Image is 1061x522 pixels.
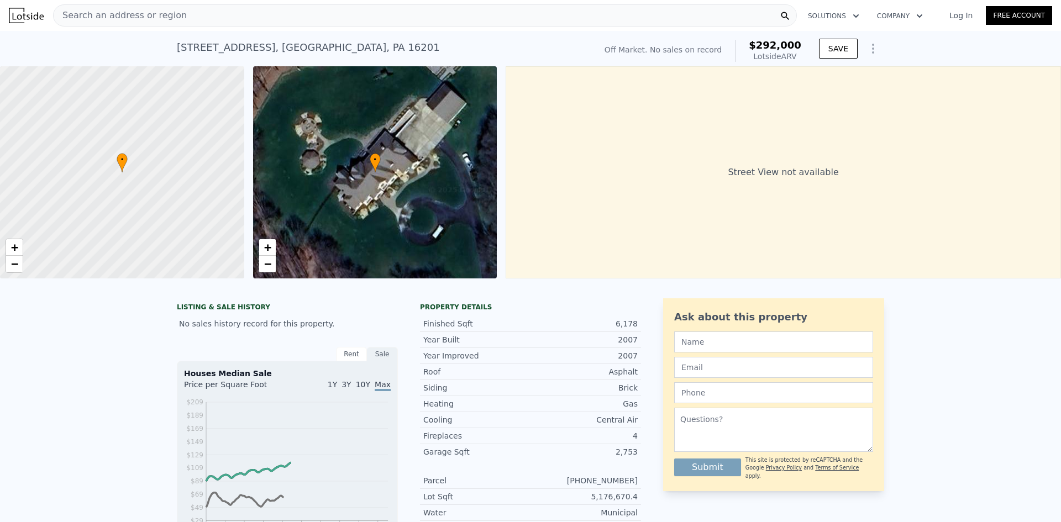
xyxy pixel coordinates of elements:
[264,257,271,271] span: −
[191,477,203,485] tspan: $89
[9,8,44,23] img: Lotside
[11,240,18,254] span: +
[186,438,203,446] tspan: $149
[423,507,530,518] div: Water
[259,256,276,272] a: Zoom out
[819,39,858,59] button: SAVE
[184,379,287,397] div: Price per Square Foot
[530,430,638,441] div: 4
[868,6,932,26] button: Company
[423,491,530,502] div: Lot Sqft
[745,456,873,480] div: This site is protected by reCAPTCHA and the Google and apply.
[799,6,868,26] button: Solutions
[259,239,276,256] a: Zoom in
[186,451,203,459] tspan: $129
[530,318,638,329] div: 6,178
[674,458,741,476] button: Submit
[336,347,367,361] div: Rent
[54,9,187,22] span: Search an address or region
[530,475,638,486] div: [PHONE_NUMBER]
[6,239,23,256] a: Zoom in
[766,465,802,471] a: Privacy Policy
[530,366,638,377] div: Asphalt
[815,465,859,471] a: Terms of Service
[191,491,203,498] tspan: $69
[986,6,1052,25] a: Free Account
[328,380,337,389] span: 1Y
[936,10,986,21] a: Log In
[862,38,884,60] button: Show Options
[420,303,641,312] div: Property details
[423,430,530,441] div: Fireplaces
[186,464,203,472] tspan: $109
[674,309,873,325] div: Ask about this property
[749,39,801,51] span: $292,000
[423,350,530,361] div: Year Improved
[370,153,381,172] div: •
[530,398,638,409] div: Gas
[506,66,1061,278] div: Street View not available
[375,380,391,391] span: Max
[186,425,203,433] tspan: $169
[530,382,638,393] div: Brick
[674,382,873,403] input: Phone
[674,357,873,378] input: Email
[177,303,398,314] div: LISTING & SALE HISTORY
[674,331,873,352] input: Name
[370,155,381,165] span: •
[356,380,370,389] span: 10Y
[191,504,203,512] tspan: $49
[423,398,530,409] div: Heating
[749,51,801,62] div: Lotside ARV
[530,350,638,361] div: 2007
[423,334,530,345] div: Year Built
[423,446,530,457] div: Garage Sqft
[186,412,203,419] tspan: $189
[530,491,638,502] div: 5,176,670.4
[184,368,391,379] div: Houses Median Sale
[423,318,530,329] div: Finished Sqft
[117,155,128,165] span: •
[177,40,440,55] div: [STREET_ADDRESS] , [GEOGRAPHIC_DATA] , PA 16201
[530,446,638,457] div: 2,753
[530,334,638,345] div: 2007
[177,314,398,334] div: No sales history record for this property.
[530,414,638,425] div: Central Air
[264,240,271,254] span: +
[367,347,398,361] div: Sale
[423,382,530,393] div: Siding
[423,414,530,425] div: Cooling
[530,507,638,518] div: Municipal
[423,475,530,486] div: Parcel
[605,44,722,55] div: Off Market. No sales on record
[11,257,18,271] span: −
[423,366,530,377] div: Roof
[117,153,128,172] div: •
[186,398,203,406] tspan: $209
[6,256,23,272] a: Zoom out
[342,380,351,389] span: 3Y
